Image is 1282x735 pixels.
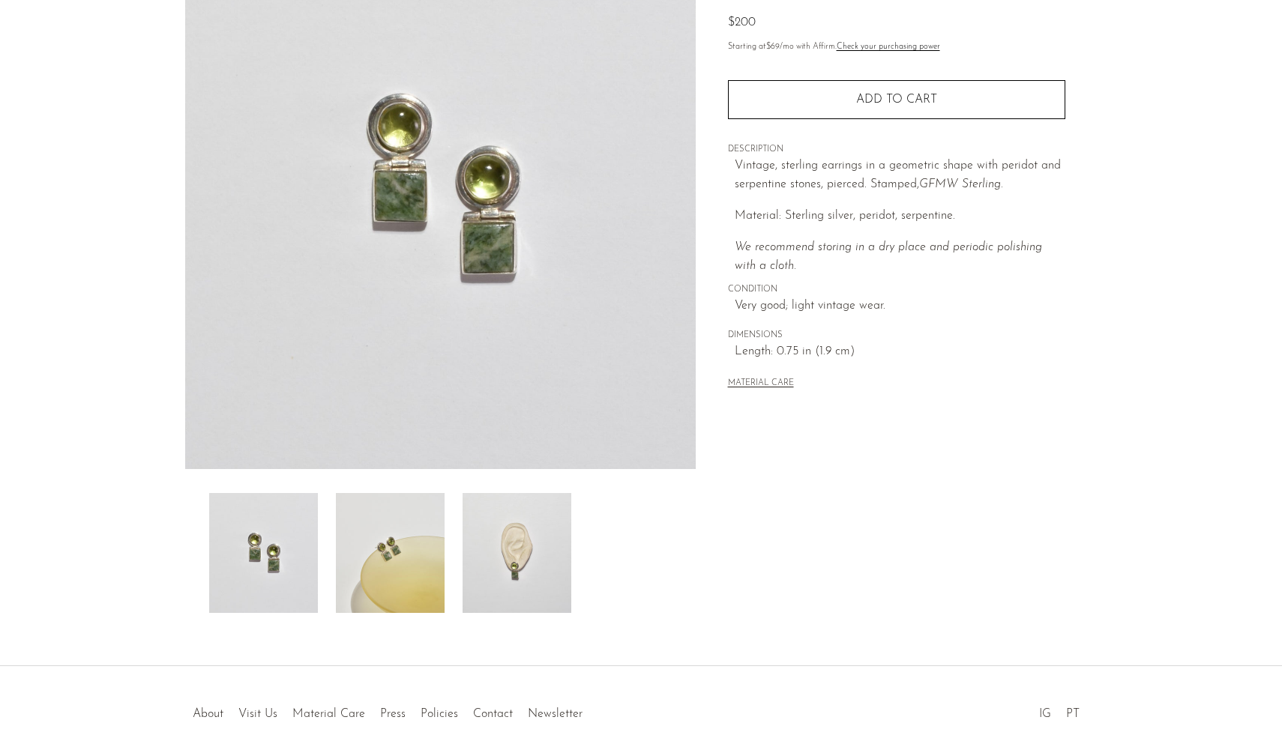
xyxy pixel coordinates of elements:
span: $200 [728,16,756,28]
span: DESCRIPTION [728,143,1065,157]
span: Very good; light vintage wear. [735,297,1065,316]
img: Peridot and Serpentine Earrings [463,493,571,613]
img: Peridot and Serpentine Earrings [336,493,445,613]
p: Starting at /mo with Affirm. [728,40,1065,54]
a: Visit Us [238,708,277,720]
span: DIMENSIONS [728,329,1065,342]
a: Contact [473,708,513,720]
a: Press [380,708,406,720]
span: Length: 0.75 in (1.9 cm) [735,342,1065,362]
ul: Quick links [185,696,590,725]
a: IG [1039,708,1051,720]
a: Policies [421,708,458,720]
em: GFMW Sterling. [919,178,1003,190]
a: Material Care [292,708,365,720]
button: MATERIAL CARE [728,378,794,390]
p: Vintage, sterling earrings in a geometric shape with peridot and serpentine stones, pierced. Stam... [735,157,1065,195]
img: Peridot and Serpentine Earrings [209,493,318,613]
span: $69 [766,43,780,51]
p: Material: Sterling silver, peridot, serpentine. [735,207,1065,226]
a: PT [1066,708,1080,720]
ul: Social Medias [1032,696,1087,725]
a: Check your purchasing power - Learn more about Affirm Financing (opens in modal) [837,43,940,51]
a: About [193,708,223,720]
span: Add to cart [856,94,937,106]
i: We recommend storing in a dry place and periodic polishing with a cloth. [735,241,1042,273]
span: CONDITION [728,283,1065,297]
button: Add to cart [728,80,1065,119]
